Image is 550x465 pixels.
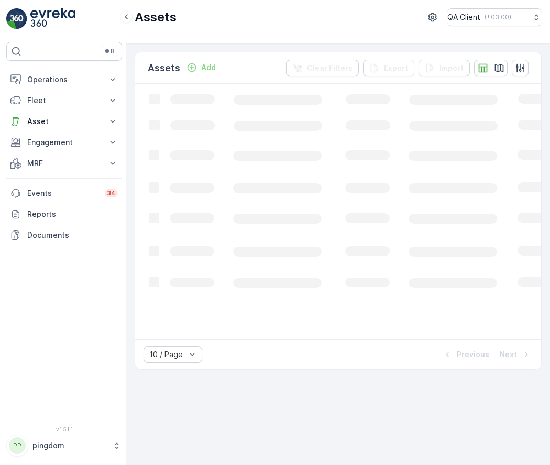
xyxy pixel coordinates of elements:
[104,47,115,56] p: ⌘B
[6,132,122,153] button: Engagement
[27,95,101,106] p: Fleet
[27,188,98,198] p: Events
[485,13,511,21] p: ( +03:00 )
[384,63,408,73] p: Export
[27,137,101,148] p: Engagement
[27,116,101,127] p: Asset
[6,204,122,225] a: Reports
[27,209,118,219] p: Reports
[419,60,470,76] button: Import
[439,63,464,73] p: Import
[32,440,107,451] p: pingdom
[441,348,490,361] button: Previous
[107,189,116,197] p: 34
[6,183,122,204] a: Events34
[6,225,122,246] a: Documents
[6,111,122,132] button: Asset
[6,8,27,29] img: logo
[182,61,220,74] button: Add
[135,9,177,26] p: Assets
[307,63,353,73] p: Clear Filters
[201,62,216,73] p: Add
[6,435,122,457] button: PPpingdom
[6,426,122,433] span: v 1.51.1
[6,153,122,174] button: MRF
[286,60,359,76] button: Clear Filters
[500,349,517,360] p: Next
[27,158,101,169] p: MRF
[30,8,75,29] img: logo_light-DOdMpM7g.png
[27,74,101,85] p: Operations
[447,8,542,26] button: QA Client(+03:00)
[9,437,26,454] div: PP
[6,69,122,90] button: Operations
[363,60,414,76] button: Export
[27,230,118,240] p: Documents
[499,348,533,361] button: Next
[148,61,180,75] p: Assets
[6,90,122,111] button: Fleet
[457,349,489,360] p: Previous
[447,12,480,23] p: QA Client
